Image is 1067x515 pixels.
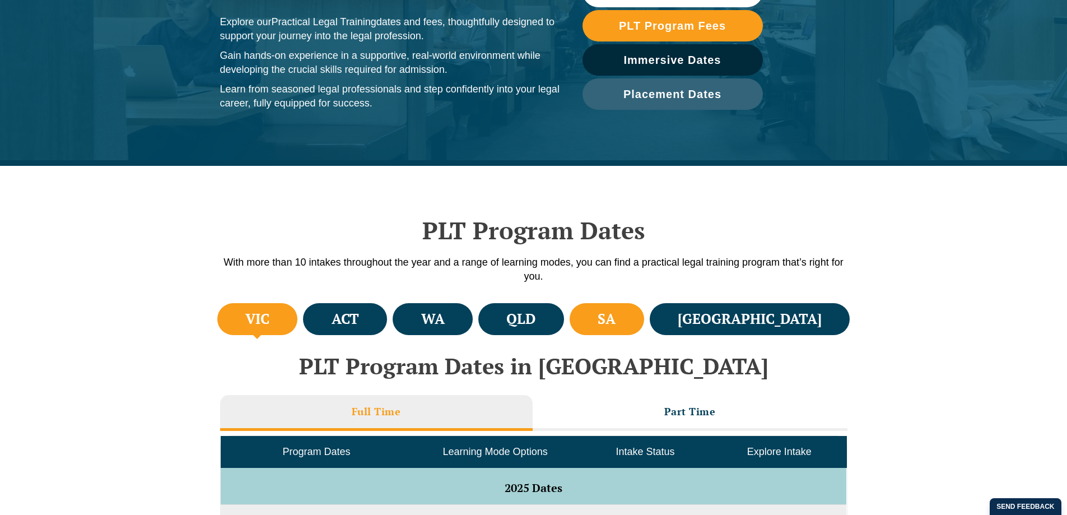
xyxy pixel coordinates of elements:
p: With more than 10 intakes throughout the year and a range of learning modes, you can find a pract... [215,256,853,284]
span: Intake Status [616,446,674,457]
span: Program Dates [282,446,350,457]
p: Learn from seasoned legal professionals and step confidently into your legal career, fully equipp... [220,82,560,110]
h2: PLT Program Dates in [GEOGRAPHIC_DATA] [215,354,853,378]
h3: Part Time [664,405,716,418]
span: Learning Mode Options [443,446,548,457]
h2: PLT Program Dates [215,216,853,244]
h4: [GEOGRAPHIC_DATA] [678,310,822,328]
span: Explore Intake [747,446,812,457]
a: Immersive Dates [583,44,763,76]
span: Immersive Dates [624,54,721,66]
span: 2025 Dates [505,480,562,495]
h4: ACT [332,310,359,328]
p: Gain hands-on experience in a supportive, real-world environment while developing the crucial ski... [220,49,560,77]
h4: WA [421,310,445,328]
h4: QLD [506,310,535,328]
a: Placement Dates [583,78,763,110]
h3: Full Time [352,405,401,418]
h4: VIC [245,310,269,328]
h4: SA [598,310,616,328]
span: Placement Dates [623,89,721,100]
